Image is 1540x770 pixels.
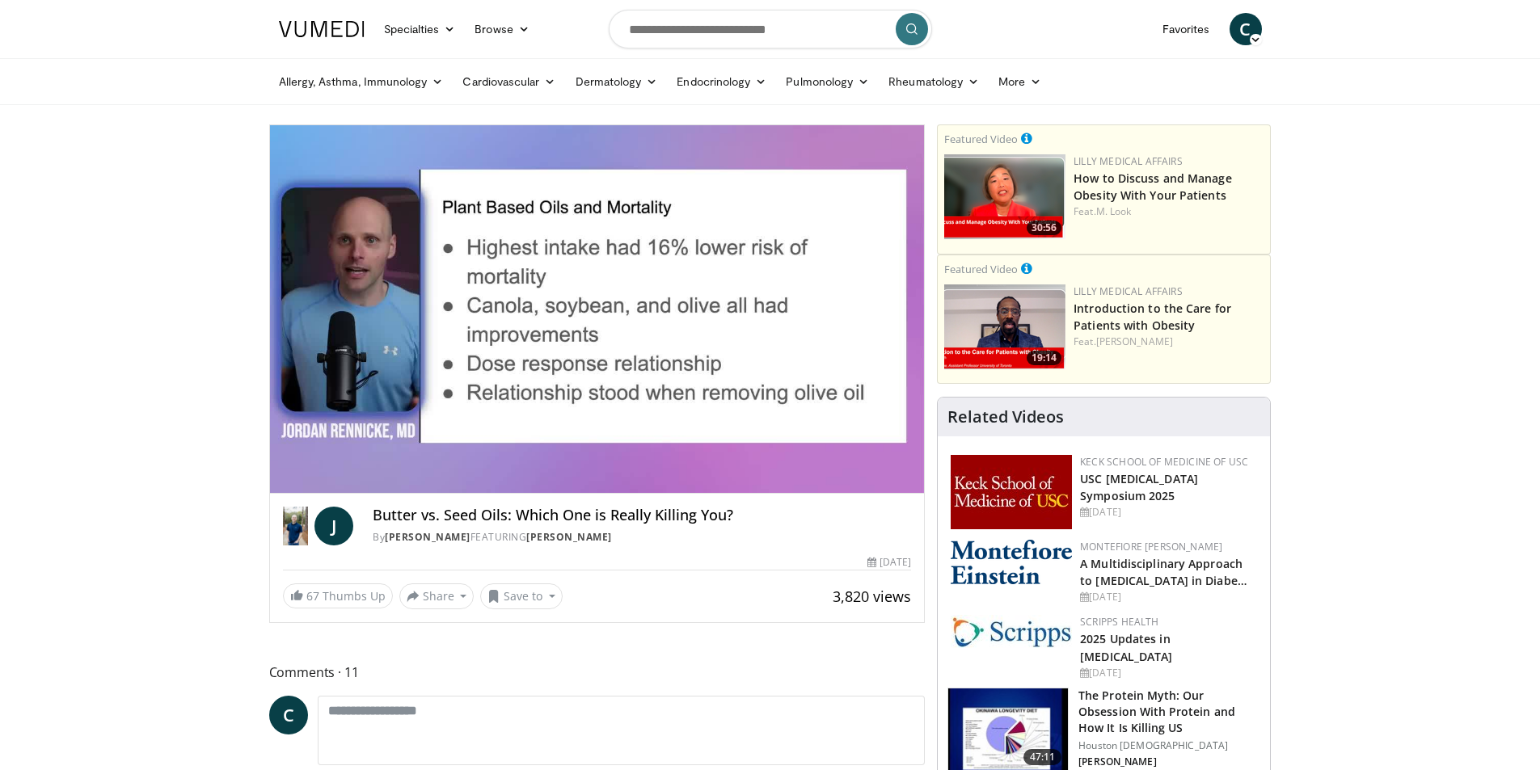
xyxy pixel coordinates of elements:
[833,587,911,606] span: 3,820 views
[944,132,1018,146] small: Featured Video
[1080,471,1198,503] a: USC [MEDICAL_DATA] Symposium 2025
[1074,170,1232,203] a: How to Discuss and Manage Obesity With Your Patients
[1074,154,1183,168] a: Lilly Medical Affairs
[944,154,1065,239] a: 30:56
[1078,739,1260,752] p: Houston [DEMOGRAPHIC_DATA]
[1080,540,1222,553] a: Montefiore [PERSON_NAME]
[1080,556,1247,588] a: A Multidisciplinary Approach to [MEDICAL_DATA] in Diabe…
[566,65,668,98] a: Dermatology
[1080,666,1257,680] div: [DATE]
[1080,615,1158,629] a: Scripps Health
[306,588,319,604] span: 67
[373,530,911,545] div: By FEATURING
[609,10,932,48] input: Search topics, interventions
[374,13,466,45] a: Specialties
[373,507,911,524] h4: Butter vs. Seed Oils: Which One is Really Killing You?
[1074,284,1183,298] a: Lilly Medical Affairs
[1153,13,1220,45] a: Favorites
[1074,335,1264,349] div: Feat.
[944,154,1065,239] img: c98a6a29-1ea0-4bd5-8cf5-4d1e188984a7.png.150x105_q85_crop-smart_upscale.png
[314,507,353,545] a: J
[951,615,1072,648] img: c9f2b0b7-b02a-4276-a72a-b0cbb4230bc1.jpg.150x105_q85_autocrop_double_scale_upscale_version-0.2.jpg
[867,555,911,570] div: [DATE]
[1074,204,1264,219] div: Feat.
[879,65,989,98] a: Rheumatology
[279,21,365,37] img: VuMedi Logo
[1080,505,1257,520] div: [DATE]
[989,65,1051,98] a: More
[453,65,565,98] a: Cardiovascular
[951,455,1072,529] img: 7b941f1f-d101-407a-8bfa-07bd47db01ba.png.150x105_q85_autocrop_double_scale_upscale_version-0.2.jpg
[667,65,776,98] a: Endocrinology
[776,65,879,98] a: Pulmonology
[269,65,454,98] a: Allergy, Asthma, Immunology
[1096,335,1173,348] a: [PERSON_NAME]
[283,583,393,608] a: 67 Thumbs Up
[385,530,470,544] a: [PERSON_NAME]
[270,125,925,494] video-js: Video Player
[1078,755,1260,768] p: [PERSON_NAME]
[1230,13,1262,45] a: C
[1096,204,1132,218] a: M. Look
[1023,749,1062,765] span: 47:11
[944,284,1065,369] a: 19:14
[399,583,475,609] button: Share
[1027,351,1061,365] span: 19:14
[944,284,1065,369] img: acc2e291-ced4-4dd5-b17b-d06994da28f3.png.150x105_q85_crop-smart_upscale.png
[944,262,1018,276] small: Featured Video
[1080,631,1172,663] a: 2025 Updates in [MEDICAL_DATA]
[465,13,539,45] a: Browse
[947,407,1064,427] h4: Related Videos
[526,530,612,544] a: [PERSON_NAME]
[951,540,1072,584] img: b0142b4c-93a1-4b58-8f91-5265c282693c.png.150x105_q85_autocrop_double_scale_upscale_version-0.2.png
[1074,301,1231,333] a: Introduction to the Care for Patients with Obesity
[269,696,308,734] a: C
[1080,455,1248,469] a: Keck School of Medicine of USC
[1080,590,1257,604] div: [DATE]
[283,507,309,545] img: Dr. Jordan Rennicke
[1078,688,1260,736] h3: The Protein Myth: Our Obsession With Protein and How It Is Killing US
[269,662,926,683] span: Comments 11
[480,583,563,609] button: Save to
[1027,221,1061,235] span: 30:56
